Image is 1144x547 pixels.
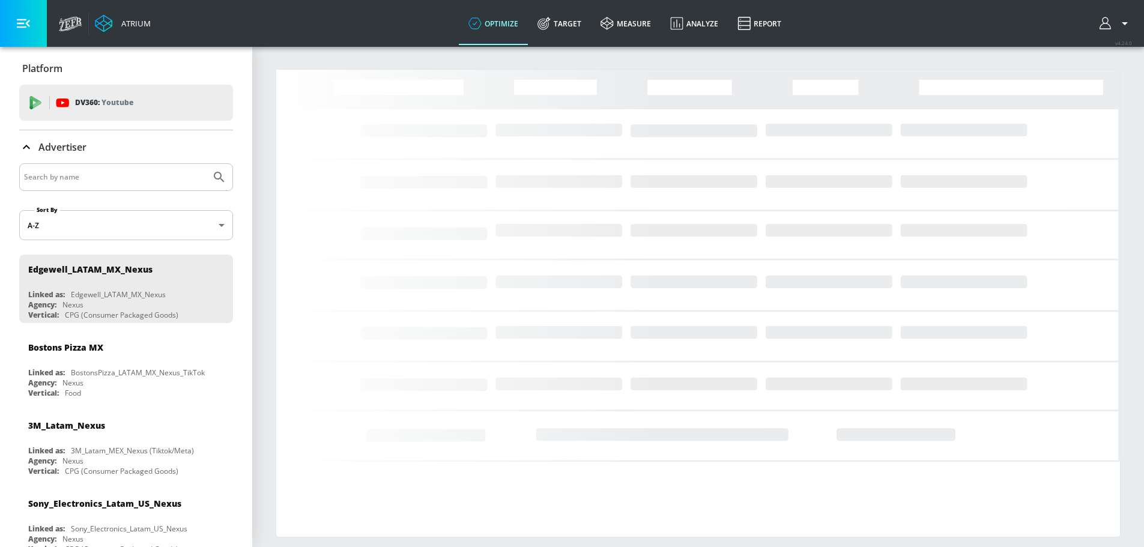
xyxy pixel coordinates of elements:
[528,2,591,45] a: Target
[24,169,206,185] input: Search by name
[117,18,151,29] div: Atrium
[728,2,791,45] a: Report
[28,388,59,398] div: Vertical:
[28,420,105,431] div: 3M_Latam_Nexus
[28,310,59,320] div: Vertical:
[591,2,661,45] a: measure
[75,96,133,109] p: DV360:
[19,255,233,323] div: Edgewell_LATAM_MX_NexusLinked as:Edgewell_LATAM_MX_NexusAgency:NexusVertical:CPG (Consumer Packag...
[19,411,233,479] div: 3M_Latam_NexusLinked as:3M_Latam_MEX_Nexus (Tiktok/Meta)Agency:NexusVertical:CPG (Consumer Packag...
[95,14,151,32] a: Atrium
[661,2,728,45] a: Analyze
[62,300,83,310] div: Nexus
[28,498,181,509] div: Sony_Electronics_Latam_US_Nexus
[28,466,59,476] div: Vertical:
[459,2,528,45] a: optimize
[62,456,83,466] div: Nexus
[19,333,233,401] div: Bostons Pizza MXLinked as:BostonsPizza_LATAM_MX_Nexus_TikTokAgency:NexusVertical:Food
[62,378,83,388] div: Nexus
[22,62,62,75] p: Platform
[28,264,153,275] div: Edgewell_LATAM_MX_Nexus
[28,378,56,388] div: Agency:
[71,524,187,534] div: Sony_Electronics_Latam_US_Nexus
[65,310,178,320] div: CPG (Consumer Packaged Goods)
[28,342,103,353] div: Bostons Pizza MX
[19,85,233,121] div: DV360: Youtube
[71,446,194,456] div: 3M_Latam_MEX_Nexus (Tiktok/Meta)
[28,456,56,466] div: Agency:
[28,446,65,456] div: Linked as:
[28,524,65,534] div: Linked as:
[28,534,56,544] div: Agency:
[28,300,56,310] div: Agency:
[34,206,60,214] label: Sort By
[62,534,83,544] div: Nexus
[28,289,65,300] div: Linked as:
[1115,40,1132,46] span: v 4.24.0
[65,388,81,398] div: Food
[71,289,166,300] div: Edgewell_LATAM_MX_Nexus
[28,367,65,378] div: Linked as:
[19,210,233,240] div: A-Z
[65,466,178,476] div: CPG (Consumer Packaged Goods)
[19,130,233,164] div: Advertiser
[38,141,86,154] p: Advertiser
[71,367,205,378] div: BostonsPizza_LATAM_MX_Nexus_TikTok
[19,52,233,85] div: Platform
[101,96,133,109] p: Youtube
